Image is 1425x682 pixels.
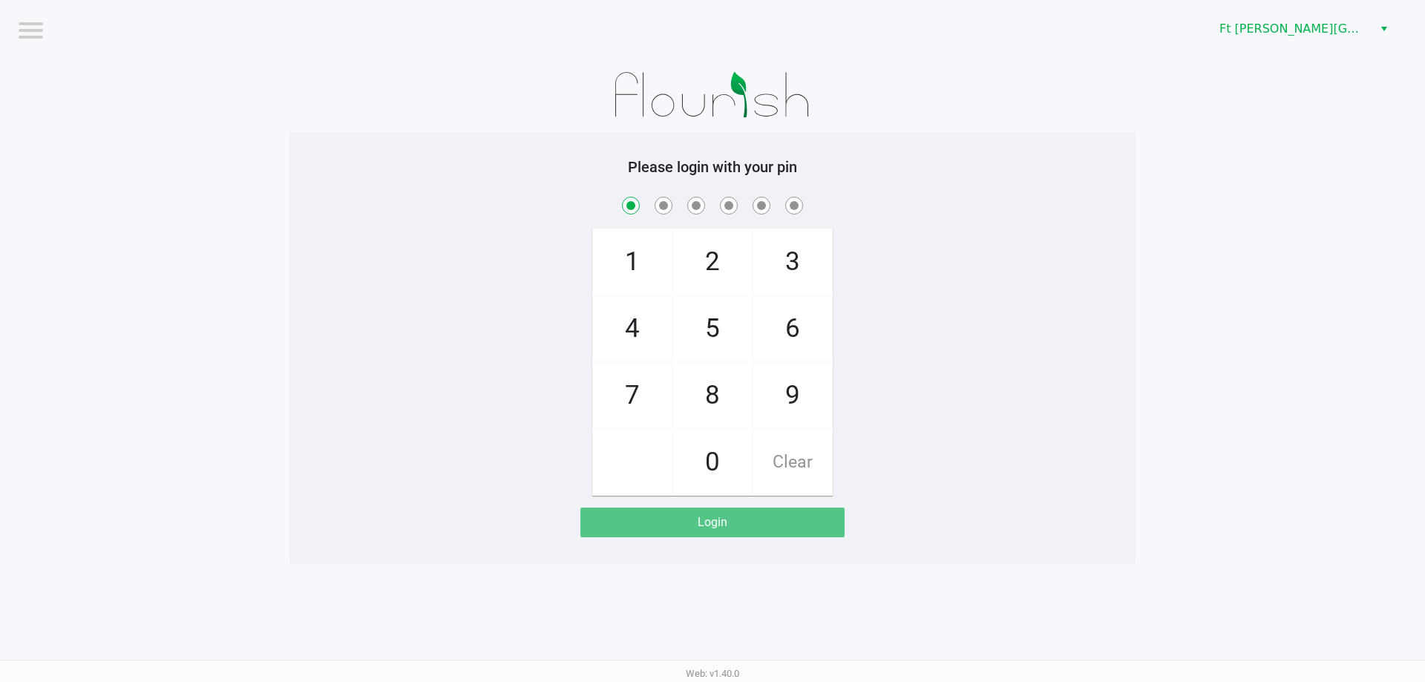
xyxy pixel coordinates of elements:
h5: Please login with your pin [301,158,1124,176]
span: Ft [PERSON_NAME][GEOGRAPHIC_DATA] [1219,20,1364,38]
span: 9 [753,363,832,428]
span: Clear [753,430,832,495]
span: 2 [673,229,752,295]
button: Select [1373,16,1395,42]
span: 7 [593,363,672,428]
span: 6 [753,296,832,361]
span: 0 [673,430,752,495]
span: 8 [673,363,752,428]
span: 3 [753,229,832,295]
span: 5 [673,296,752,361]
span: 4 [593,296,672,361]
span: Web: v1.40.0 [686,668,739,679]
span: 1 [593,229,672,295]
